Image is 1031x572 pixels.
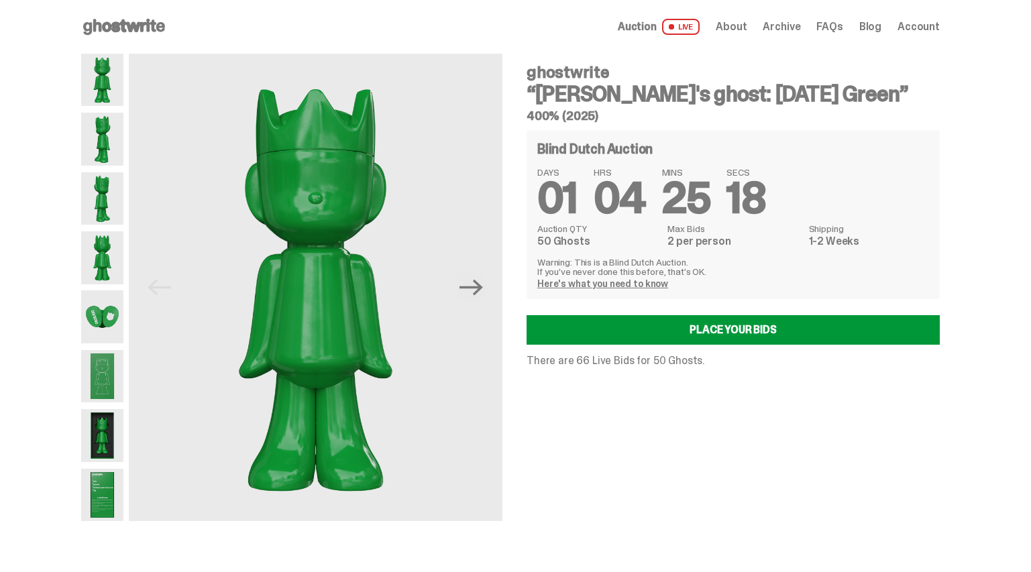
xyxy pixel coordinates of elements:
span: LIVE [662,19,700,35]
dd: 2 per person [667,236,800,247]
span: 01 [537,170,578,226]
span: Auction [618,21,657,32]
img: Schrodinger_Green_Hero_2.png [81,113,123,165]
h4: ghostwrite [527,64,940,80]
a: Blog [859,21,881,32]
a: Archive [763,21,800,32]
p: There are 66 Live Bids for 50 Ghosts. [527,355,940,366]
img: Schrodinger_Green_Hero_13.png [81,409,123,461]
img: Schrodinger_Green_Hero_1.png [129,54,502,521]
span: SECS [726,168,765,177]
dt: Max Bids [667,224,800,233]
img: Schrodinger_Green_Hero_3.png [81,172,123,225]
img: Schrodinger_Green_Hero_9.png [81,350,123,402]
a: About [716,21,747,32]
a: Here's what you need to know [537,278,668,290]
a: Account [898,21,940,32]
img: Schrodinger_Green_Hero_6.png [81,231,123,284]
a: FAQs [816,21,843,32]
button: Next [457,273,486,302]
span: DAYS [537,168,578,177]
a: Place your Bids [527,315,940,345]
span: 18 [726,170,765,226]
span: MINS [662,168,711,177]
img: Schrodinger_Green_Hero_1.png [81,54,123,106]
img: Schrodinger_Green_Hero_12.png [81,469,123,521]
span: 25 [662,170,711,226]
dd: 1-2 Weeks [809,236,929,247]
dd: 50 Ghosts [537,236,659,247]
a: Auction LIVE [618,19,700,35]
h3: “[PERSON_NAME]'s ghost: [DATE] Green” [527,83,940,105]
dt: Auction QTY [537,224,659,233]
span: 04 [594,170,646,226]
img: Schrodinger_Green_Hero_7.png [81,290,123,343]
h5: 400% (2025) [527,110,940,122]
p: Warning: This is a Blind Dutch Auction. If you’ve never done this before, that’s OK. [537,258,929,276]
span: HRS [594,168,646,177]
dt: Shipping [809,224,929,233]
h4: Blind Dutch Auction [537,142,653,156]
